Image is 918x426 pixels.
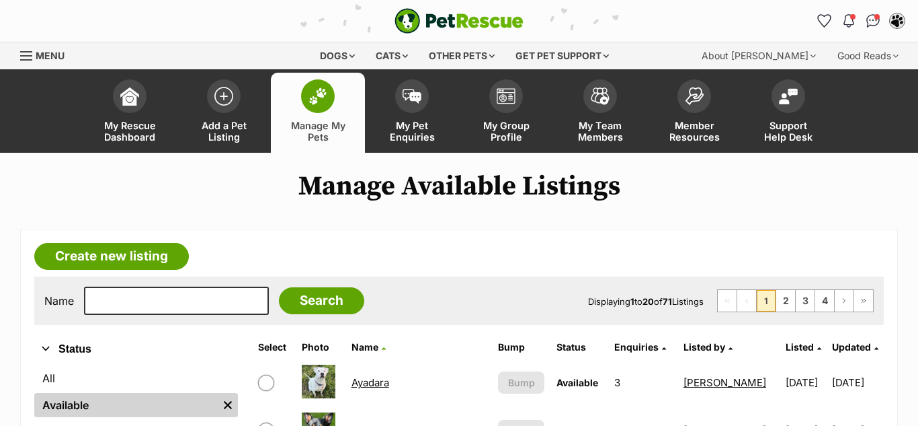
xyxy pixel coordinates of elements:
strong: 1 [630,296,634,307]
img: member-resources-icon-8e73f808a243e03378d46382f2149f9095a855e16c252ad45f914b54edf8863c.svg [685,87,704,105]
a: Favourites [814,10,835,32]
a: Name [351,341,386,353]
span: My Team Members [570,120,630,143]
img: team-members-icon-5396bd8760b3fe7c0b43da4ab00e1e3bb1a5d9ba89233759b79545d2d3fc5d0d.svg [591,87,610,105]
span: Manage My Pets [288,120,348,143]
span: Menu [36,50,65,61]
a: My Group Profile [459,73,553,153]
td: 3 [609,359,677,406]
button: Notifications [838,10,860,32]
a: All [34,366,238,390]
a: Support Help Desk [741,73,835,153]
td: [DATE] [780,359,831,406]
span: First page [718,290,737,312]
img: chat-41dd97257d64d25036548639549fe6c8038ab92f7586957e7f3b1b290dea8141.svg [866,14,880,28]
a: Manage My Pets [271,73,365,153]
button: Status [34,341,238,358]
a: Create new listing [34,243,189,270]
div: Other pets [419,42,504,69]
strong: 20 [642,296,654,307]
img: pet-enquiries-icon-7e3ad2cf08bfb03b45e93fb7055b45f3efa6380592205ae92323e6603595dc1f.svg [403,89,421,104]
span: Add a Pet Listing [194,120,254,143]
button: Bump [498,371,544,394]
span: Bump [508,376,535,390]
a: [PERSON_NAME] [683,376,766,389]
img: add-pet-listing-icon-0afa8454b4691262ce3f59096e99ab1cd57d4a30225e0717b998d2c9b9846f56.svg [214,87,233,106]
a: My Team Members [553,73,647,153]
ul: Account quick links [814,10,908,32]
nav: Pagination [717,289,874,312]
span: Listed by [683,341,725,353]
a: Menu [20,42,74,67]
span: Page 1 [757,290,776,312]
span: Support Help Desk [758,120,819,143]
a: Page 2 [776,290,795,312]
img: group-profile-icon-3fa3cf56718a62981997c0bc7e787c4b2cf8bcc04b72c1350f741eb67cf2f40e.svg [497,88,515,104]
div: About [PERSON_NAME] [692,42,825,69]
div: Cats [366,42,417,69]
span: My Pet Enquiries [382,120,442,143]
a: Member Resources [647,73,741,153]
span: Previous page [737,290,756,312]
a: Listed [786,341,821,353]
a: My Rescue Dashboard [83,73,177,153]
img: manage-my-pets-icon-02211641906a0b7f246fdf0571729dbe1e7629f14944591b6c1af311fb30b64b.svg [308,87,327,105]
div: Dogs [310,42,364,69]
a: Page 3 [796,290,815,312]
img: help-desk-icon-fdf02630f3aa405de69fd3d07c3f3aa587a6932b1a1747fa1d2bba05be0121f9.svg [779,88,798,104]
span: Displaying to of Listings [588,296,704,307]
a: Available [34,393,218,417]
a: Ayadara [351,376,389,389]
img: notifications-46538b983faf8c2785f20acdc204bb7945ddae34d4c08c2a6579f10ce5e182be.svg [843,14,854,28]
th: Status [551,336,608,358]
th: Bump [493,336,549,358]
a: PetRescue [394,8,524,34]
img: logo-e224e6f780fb5917bec1dbf3a21bbac754714ae5b6737aabdf751b685950b380.svg [394,8,524,34]
a: Last page [854,290,873,312]
a: Next page [835,290,853,312]
input: Search [279,287,364,314]
a: Enquiries [614,341,666,353]
td: [DATE] [832,359,882,406]
a: Page 4 [815,290,834,312]
img: Lynda Smith profile pic [890,14,904,28]
a: Updated [832,341,878,353]
a: Conversations [862,10,884,32]
span: translation missing: en.admin.listings.index.attributes.enquiries [614,341,659,353]
span: Updated [832,341,871,353]
span: Name [351,341,378,353]
strong: 71 [663,296,672,307]
a: My Pet Enquiries [365,73,459,153]
th: Select [253,336,295,358]
span: My Rescue Dashboard [99,120,160,143]
a: Remove filter [218,393,238,417]
div: Good Reads [828,42,908,69]
div: Get pet support [506,42,618,69]
span: Member Resources [664,120,724,143]
span: Available [556,377,598,388]
img: dashboard-icon-eb2f2d2d3e046f16d808141f083e7271f6b2e854fb5c12c21221c1fb7104beca.svg [120,87,139,106]
a: Add a Pet Listing [177,73,271,153]
label: Name [44,295,74,307]
a: Listed by [683,341,733,353]
th: Photo [296,336,344,358]
span: My Group Profile [476,120,536,143]
span: Listed [786,341,814,353]
button: My account [886,10,908,32]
